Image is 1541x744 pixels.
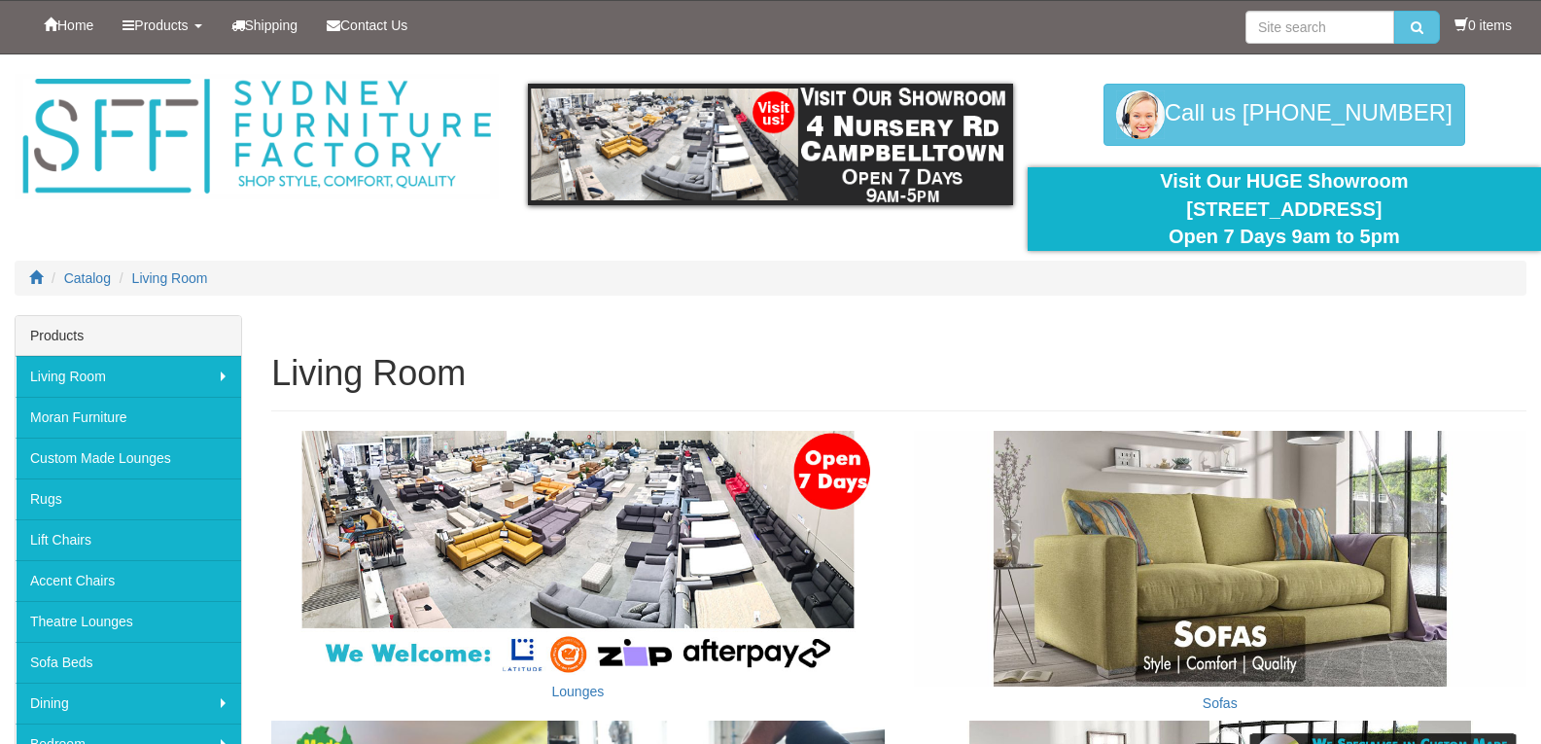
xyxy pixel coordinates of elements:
a: Living Room [132,270,208,286]
a: Sofa Beds [16,642,241,683]
a: Custom Made Lounges [16,438,241,478]
a: Catalog [64,270,111,286]
li: 0 items [1454,16,1512,35]
span: Shipping [245,18,298,33]
h1: Living Room [271,354,1526,393]
div: Products [16,316,241,356]
a: Lift Chairs [16,519,241,560]
span: Home [57,18,93,33]
a: Contact Us [312,1,422,50]
img: Sofas [914,431,1526,687]
div: Visit Our HUGE Showroom [STREET_ADDRESS] Open 7 Days 9am to 5pm [1042,167,1526,251]
input: Site search [1245,11,1394,44]
span: Products [134,18,188,33]
a: Accent Chairs [16,560,241,601]
a: Shipping [217,1,313,50]
img: showroom.gif [528,84,1012,205]
a: Lounges [552,684,605,699]
a: Products [108,1,216,50]
a: Rugs [16,478,241,519]
a: Sofas [1203,695,1238,711]
a: Dining [16,683,241,724]
span: Contact Us [340,18,407,33]
a: Living Room [16,356,241,397]
a: Home [29,1,108,50]
a: Theatre Lounges [16,601,241,642]
a: Moran Furniture [16,397,241,438]
img: Sydney Furniture Factory [15,74,499,199]
img: Lounges [271,431,884,675]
